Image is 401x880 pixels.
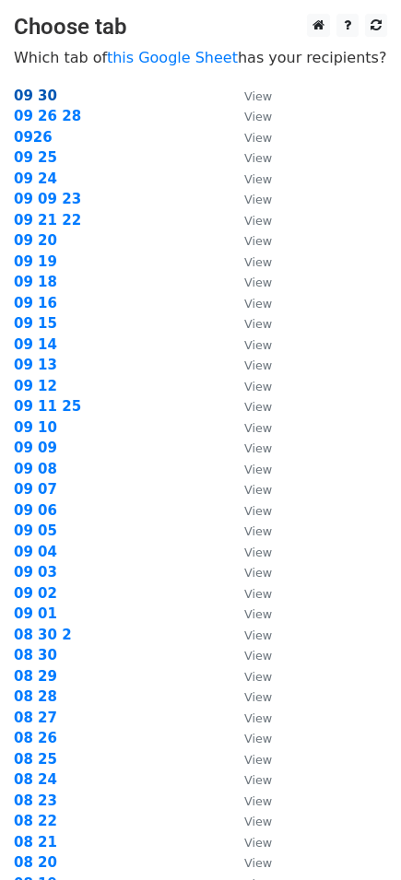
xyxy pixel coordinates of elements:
[244,587,272,601] small: View
[244,358,272,372] small: View
[244,255,272,269] small: View
[244,214,272,228] small: View
[226,585,272,602] a: View
[244,649,272,663] small: View
[244,131,272,145] small: View
[14,295,57,311] a: 09 16
[14,48,387,67] p: Which tab of has your recipients?
[14,751,57,768] strong: 08 25
[226,813,272,829] a: View
[14,461,57,477] a: 09 08
[244,380,272,393] small: View
[244,234,272,248] small: View
[14,357,57,373] a: 09 13
[244,89,272,103] small: View
[244,836,272,850] small: View
[244,400,272,414] small: View
[14,440,57,456] a: 09 09
[226,232,272,249] a: View
[107,49,238,66] a: this Google Sheet
[309,792,401,880] iframe: Chat Widget
[14,668,57,685] strong: 08 29
[226,522,272,539] a: View
[244,193,272,206] small: View
[244,546,272,559] small: View
[14,398,81,415] a: 09 11 25
[14,647,57,663] strong: 08 30
[226,792,272,809] a: View
[226,274,272,290] a: View
[226,461,272,477] a: View
[14,212,81,229] a: 09 21 22
[226,688,272,705] a: View
[244,441,272,455] small: View
[14,108,81,124] a: 09 26 28
[226,357,272,373] a: View
[14,232,57,249] a: 09 20
[14,771,57,788] strong: 08 24
[14,88,57,104] strong: 09 30
[244,421,272,435] small: View
[226,212,272,229] a: View
[244,524,272,538] small: View
[244,753,272,767] small: View
[244,815,272,828] small: View
[14,149,57,166] a: 09 25
[244,732,272,745] small: View
[14,585,57,602] strong: 09 02
[14,502,57,519] a: 09 06
[14,834,57,851] a: 08 21
[226,149,272,166] a: View
[14,564,57,581] a: 09 03
[14,129,53,146] a: 0926
[244,670,272,684] small: View
[14,627,72,643] a: 08 30 2
[14,191,81,207] a: 09 09 23
[14,253,57,270] a: 09 19
[226,315,272,332] a: View
[14,481,57,498] strong: 09 07
[244,504,272,518] small: View
[226,627,272,643] a: View
[226,502,272,519] a: View
[244,317,272,331] small: View
[226,544,272,560] a: View
[226,647,272,663] a: View
[14,274,57,290] a: 09 18
[244,483,272,497] small: View
[226,854,272,871] a: View
[244,276,272,289] small: View
[14,813,57,829] a: 08 22
[226,605,272,622] a: View
[14,854,57,871] strong: 08 20
[244,338,272,352] small: View
[14,170,57,187] a: 09 24
[226,710,272,726] a: View
[226,129,272,146] a: View
[14,544,57,560] strong: 09 04
[14,14,387,41] h3: Choose tab
[226,191,272,207] a: View
[244,110,272,123] small: View
[226,170,272,187] a: View
[244,773,272,787] small: View
[226,108,272,124] a: View
[14,378,57,394] strong: 09 12
[14,688,57,705] a: 08 28
[14,710,57,726] a: 08 27
[14,315,57,332] a: 09 15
